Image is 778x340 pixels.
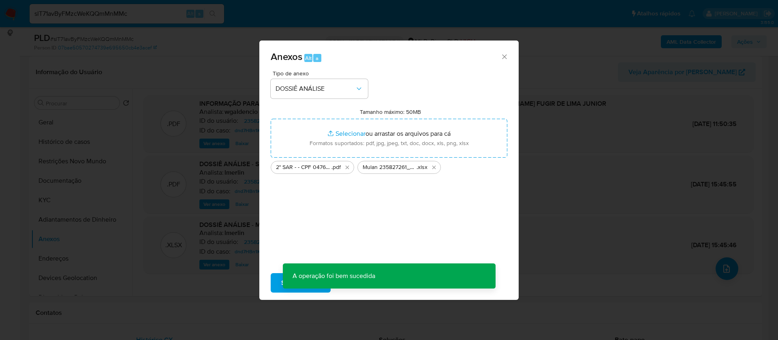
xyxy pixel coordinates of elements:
[363,163,417,171] span: Mulan 235827261_2025_08_25_16_28_00
[283,263,385,289] p: A operação foi bem sucedida
[360,108,421,115] label: Tamanho máximo: 50MB
[271,79,368,98] button: DOSSIÊ ANÁLISE
[342,163,352,172] button: Excluir 2° SAR - - CPF 04763979108 - ALECIO FUGIR DE LIMA JUNIOR.pdf
[331,163,341,171] span: .pdf
[273,71,370,76] span: Tipo de anexo
[500,53,508,60] button: Fechar
[276,163,331,171] span: 2° SAR - - CPF 04763979108 - [PERSON_NAME] FUGIR DE LIMA JUNIOR
[271,158,507,174] ul: Arquivos selecionados
[271,49,302,64] span: Anexos
[281,274,320,292] span: Subir arquivo
[417,163,427,171] span: .xlsx
[344,274,371,292] span: Cancelar
[271,273,331,293] button: Subir arquivo
[316,54,318,62] span: a
[276,85,355,93] span: DOSSIÊ ANÁLISE
[429,163,439,172] button: Excluir Mulan 235827261_2025_08_25_16_28_00.xlsx
[305,54,312,62] span: Alt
